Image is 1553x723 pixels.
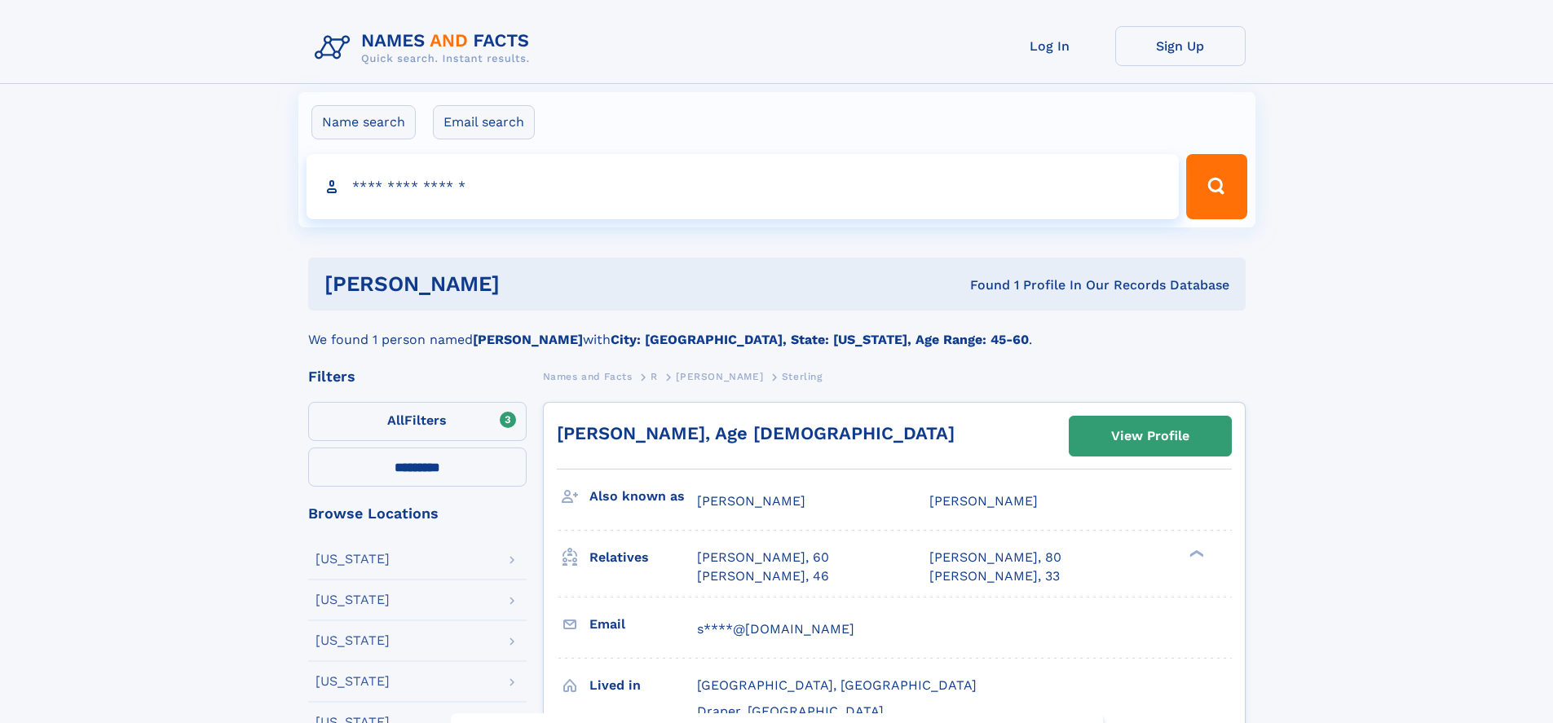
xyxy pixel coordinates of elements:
[735,276,1229,294] div: Found 1 Profile In Our Records Database
[315,593,390,606] div: [US_STATE]
[651,366,658,386] a: R
[676,371,763,382] span: [PERSON_NAME]
[589,544,697,571] h3: Relatives
[307,154,1180,219] input: search input
[473,332,583,347] b: [PERSON_NAME]
[929,549,1061,566] a: [PERSON_NAME], 80
[387,412,404,428] span: All
[697,703,884,719] span: Draper, [GEOGRAPHIC_DATA]
[308,402,527,441] label: Filters
[311,105,416,139] label: Name search
[315,553,390,566] div: [US_STATE]
[676,366,763,386] a: [PERSON_NAME]
[433,105,535,139] label: Email search
[697,549,829,566] a: [PERSON_NAME], 60
[589,483,697,510] h3: Also known as
[315,634,390,647] div: [US_STATE]
[697,677,977,693] span: [GEOGRAPHIC_DATA], [GEOGRAPHIC_DATA]
[782,371,823,382] span: Sterling
[697,493,805,509] span: [PERSON_NAME]
[543,366,633,386] a: Names and Facts
[308,506,527,521] div: Browse Locations
[985,26,1115,66] a: Log In
[697,567,829,585] a: [PERSON_NAME], 46
[1115,26,1246,66] a: Sign Up
[315,675,390,688] div: [US_STATE]
[308,311,1246,350] div: We found 1 person named with .
[308,369,527,384] div: Filters
[589,672,697,699] h3: Lived in
[324,274,735,294] h1: [PERSON_NAME]
[1111,417,1189,455] div: View Profile
[929,493,1038,509] span: [PERSON_NAME]
[651,371,658,382] span: R
[1070,417,1231,456] a: View Profile
[557,423,955,443] a: [PERSON_NAME], Age [DEMOGRAPHIC_DATA]
[611,332,1029,347] b: City: [GEOGRAPHIC_DATA], State: [US_STATE], Age Range: 45-60
[1185,549,1205,559] div: ❯
[929,567,1060,585] a: [PERSON_NAME], 33
[1186,154,1246,219] button: Search Button
[308,26,543,70] img: Logo Names and Facts
[589,611,697,638] h3: Email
